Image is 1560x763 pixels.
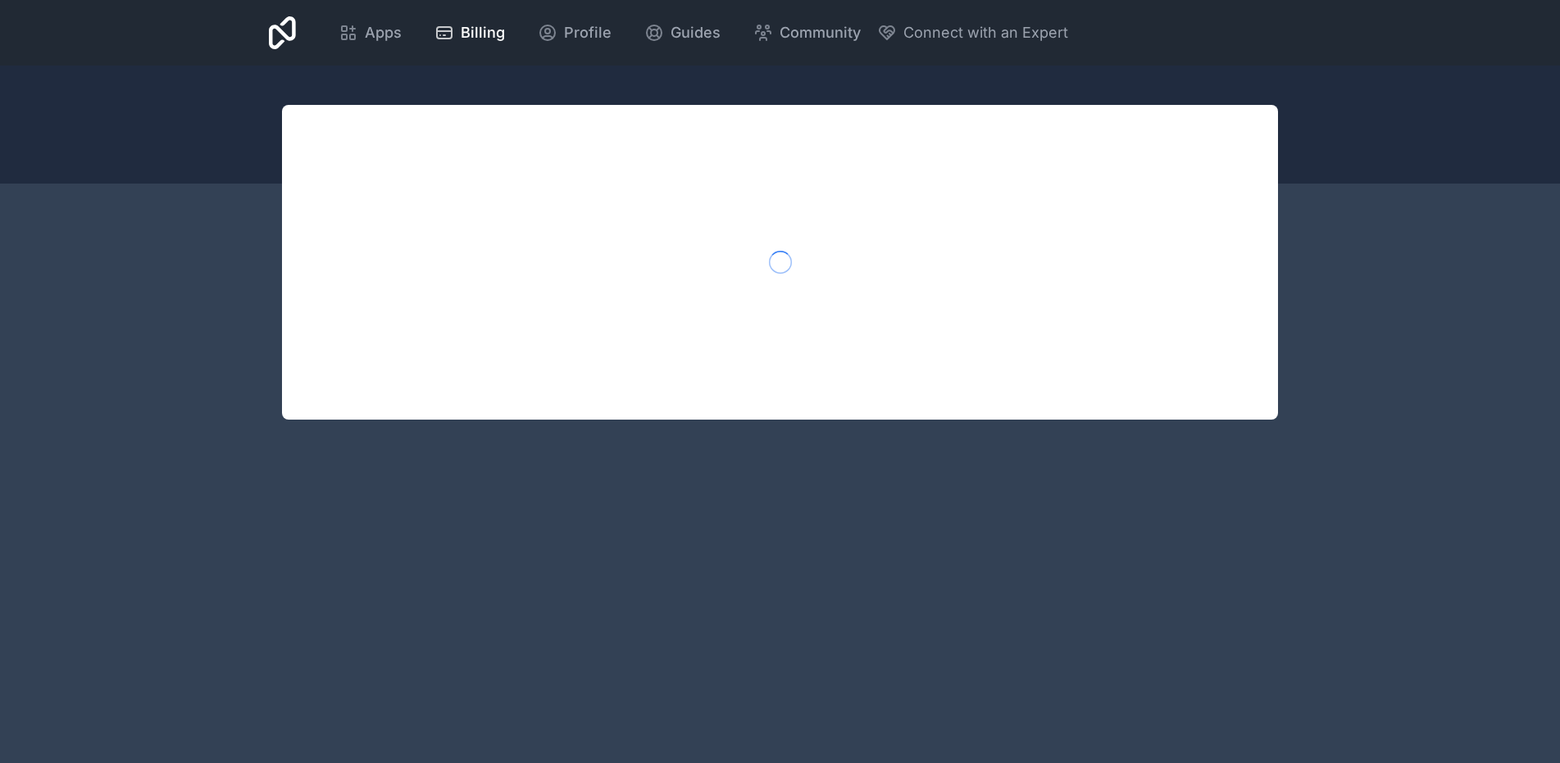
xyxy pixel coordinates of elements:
span: Connect with an Expert [903,21,1068,44]
span: Guides [671,21,721,44]
button: Connect with an Expert [877,21,1068,44]
span: Apps [365,21,402,44]
a: Billing [421,15,518,51]
a: Community [740,15,874,51]
span: Billing [461,21,505,44]
a: Profile [525,15,625,51]
span: Community [780,21,861,44]
span: Profile [564,21,612,44]
a: Guides [631,15,734,51]
a: Apps [325,15,415,51]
